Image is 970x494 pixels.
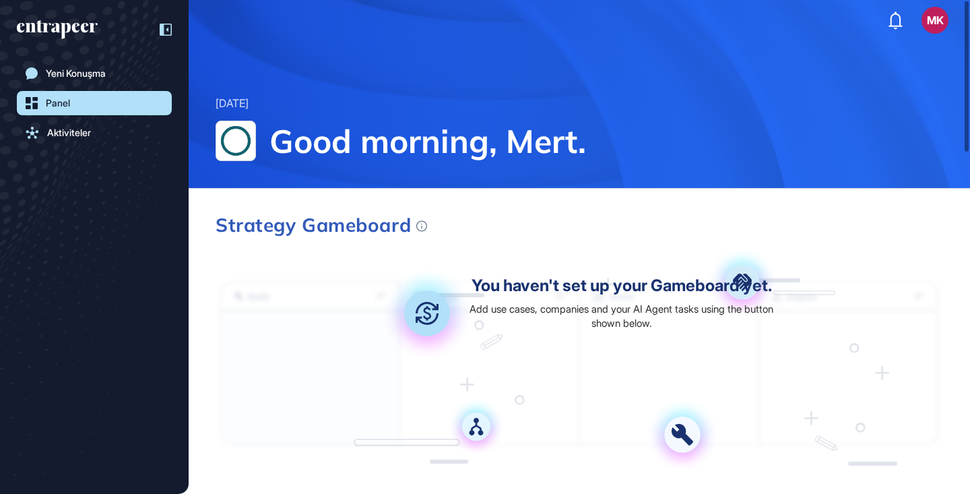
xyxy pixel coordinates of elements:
[922,7,948,34] button: MK
[17,91,172,115] a: Panel
[216,216,427,235] div: Strategy Gameboard
[472,278,772,294] div: You haven't set up your Gameboard yet.
[216,95,249,113] div: [DATE]
[17,20,98,39] div: entrapeer-logo
[47,127,91,138] div: Aktiviteler
[46,68,106,79] div: Yeni Konuşma
[383,269,472,358] img: invest.bd05944b.svg
[449,399,504,454] img: acquire.a709dd9a.svg
[269,121,943,161] span: Good morning, Mert.
[463,302,780,330] div: Add use cases, companies and your AI Agent tasks using the button shown below.
[17,61,172,86] a: Yeni Konuşma
[17,121,172,145] a: Aktiviteler
[709,249,776,316] img: partner.aac698ea.svg
[46,98,70,109] div: Panel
